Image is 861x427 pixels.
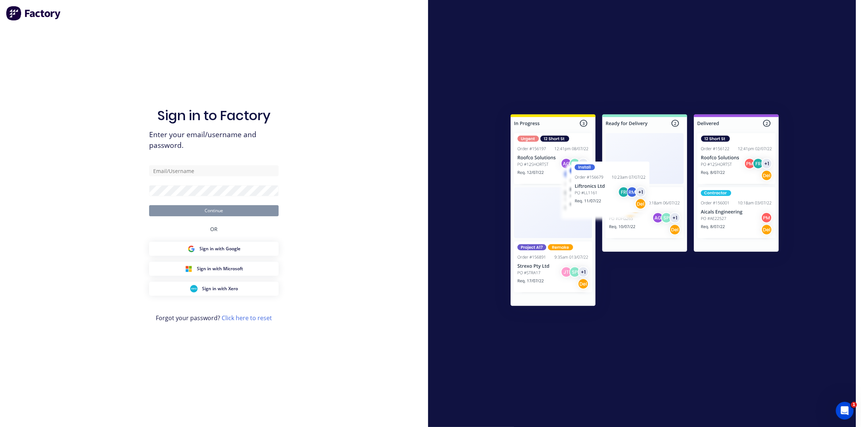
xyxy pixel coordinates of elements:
span: 1 [851,402,857,408]
img: Sign in [494,99,795,323]
div: OR [210,216,218,242]
button: Microsoft Sign inSign in with Microsoft [149,262,279,276]
span: Enter your email/username and password. [149,129,279,151]
img: Google Sign in [188,245,195,253]
span: Sign in with Microsoft [197,265,243,272]
img: Factory [6,6,61,21]
iframe: Intercom live chat [836,402,854,420]
button: Xero Sign inSign in with Xero [149,282,279,296]
img: Microsoft Sign in [185,265,192,272]
button: Continue [149,205,279,216]
input: Email/Username [149,165,279,176]
img: Xero Sign in [190,285,198,292]
span: Sign in with Xero [202,285,238,292]
span: Sign in with Google [199,245,241,252]
span: Forgot your password? [156,314,272,322]
button: Google Sign inSign in with Google [149,242,279,256]
h1: Sign in to Factory [157,108,270,123]
a: Click here to reset [222,314,272,322]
